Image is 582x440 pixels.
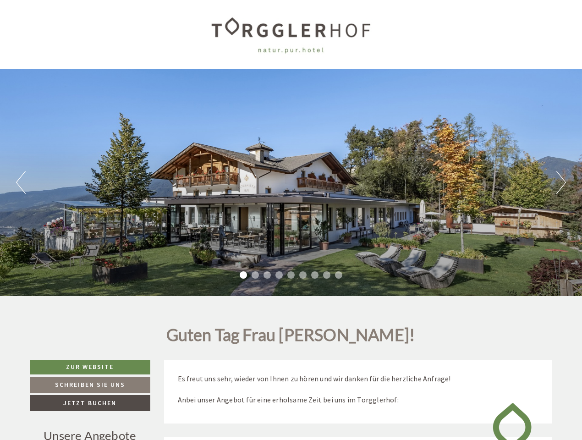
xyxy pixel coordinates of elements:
[166,326,415,349] h1: Guten Tag Frau [PERSON_NAME]!
[30,360,150,374] a: Zur Website
[16,171,26,194] button: Previous
[30,395,150,411] a: Jetzt buchen
[178,374,539,405] p: Es freut uns sehr, wieder von Ihnen zu hören und wir danken für die herzliche Anfrage! Anbei unse...
[30,377,150,393] a: Schreiben Sie uns
[556,171,566,194] button: Next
